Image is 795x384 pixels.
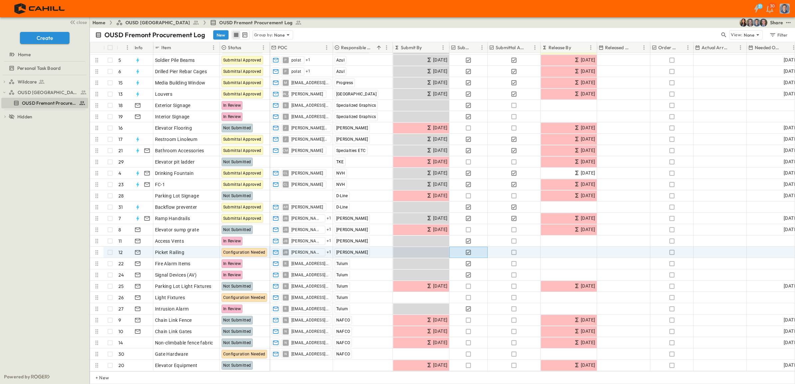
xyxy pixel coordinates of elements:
[433,282,447,290] span: [DATE]
[433,214,447,222] span: [DATE]
[291,227,322,232] span: [PERSON_NAME]
[291,272,328,278] span: [EMAIL_ADDRESS][DOMAIN_NAME]
[155,260,191,267] span: Fire Alarm Items
[223,103,241,108] span: In Review
[291,261,328,266] span: [EMAIL_ADDRESS][DOMAIN_NAME]
[1,76,88,87] div: Wildcaretest
[240,31,249,39] button: kanban view
[228,44,241,51] p: Status
[9,77,87,86] a: Wildcare
[291,318,328,323] span: [EMAIL_ADDRESS][DOMAIN_NAME]
[433,158,447,166] span: [DATE]
[755,44,781,51] p: Needed Onsite
[581,282,595,290] span: [DATE]
[433,56,447,64] span: [DATE]
[291,103,328,108] span: [EMAIL_ADDRESS][DOMAIN_NAME]
[118,170,121,177] p: 4
[581,169,595,177] span: [DATE]
[581,192,595,199] span: [DATE]
[232,31,240,39] button: row view
[291,182,323,187] span: [PERSON_NAME]
[473,44,480,51] button: Sort
[759,19,767,27] img: Jared Salin (jsalin@cahill-sf.com)
[155,68,207,75] span: Drilled Pier Rebar Cages
[291,340,328,345] span: [EMAIL_ADDRESS][DOMAIN_NAME]
[155,136,198,143] span: Restroom Linoleum
[640,44,648,52] button: Menu
[478,44,486,52] button: Menu
[155,306,189,312] span: Intrusion Alarm
[67,17,88,27] button: close
[336,318,350,322] span: NAFCO
[336,284,348,289] span: Tulum
[784,19,792,27] button: test
[729,44,736,51] button: Sort
[223,126,251,130] span: Not Submitted
[496,44,524,51] p: Submittal Approved?
[457,44,471,51] p: Submitted?
[135,38,143,57] div: Info
[291,80,328,85] span: [EMAIL_ADDRESS][DOMAIN_NAME]
[155,204,197,210] span: Backflow preventer
[125,19,190,26] span: OUSD [GEOGRAPHIC_DATA]
[118,260,124,267] p: 22
[210,44,218,52] button: Menu
[336,205,348,209] span: D-Line
[1,50,87,59] a: Home
[433,181,447,188] span: [DATE]
[155,91,173,97] span: Louvers
[702,44,728,51] p: Actual Arrival
[254,32,273,38] p: Group by:
[118,113,123,120] p: 19
[223,340,251,345] span: Not Submitted
[291,91,323,97] span: [PERSON_NAME]
[223,295,265,300] span: Configuration Needed
[213,30,229,40] button: New
[731,31,742,39] p: View:
[336,182,345,187] span: NVH
[336,148,366,153] span: Specialties ETC
[22,100,76,106] span: OUSD Fremont Procurement Log
[758,4,762,9] h6: 31
[118,147,123,154] p: 21
[284,116,286,117] span: S
[581,90,595,98] span: [DATE]
[336,239,368,243] span: [PERSON_NAME]
[581,56,595,64] span: [DATE]
[155,215,190,222] span: Ramp Handrails
[118,351,124,357] p: 30
[155,226,199,233] span: Elevator sump grate
[284,105,286,105] span: S
[20,32,70,44] button: Create
[284,71,286,71] span: P
[581,339,595,346] span: [DATE]
[549,44,571,51] p: Release By
[767,30,790,40] button: Filter
[284,286,286,286] span: R
[336,261,348,266] span: Tulum
[581,316,595,324] span: [DATE]
[375,44,383,51] button: Sort
[155,272,197,278] span: Signal Devices (AV)
[242,44,250,51] button: Sort
[336,250,368,255] span: [PERSON_NAME]
[223,160,251,164] span: Not Submitted
[223,216,261,221] span: Submittal Approved
[291,216,322,221] span: [PERSON_NAME]
[118,283,124,290] p: 25
[155,79,206,86] span: Media Building Window
[433,316,447,324] span: [DATE]
[336,160,344,164] span: TKE
[219,19,292,26] span: OUSD Fremont Procurement Log
[118,226,121,233] p: 8
[18,51,31,58] span: Home
[291,125,328,131] span: [PERSON_NAME][EMAIL_ADDRESS][DOMAIN_NAME]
